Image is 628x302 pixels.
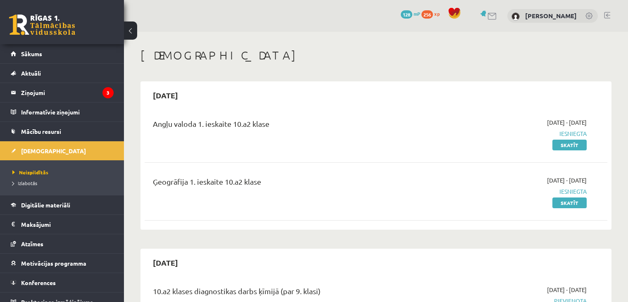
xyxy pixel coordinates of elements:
[153,176,438,191] div: Ģeogrāfija 1. ieskaite 10.a2 klase
[547,176,587,185] span: [DATE] - [DATE]
[552,140,587,150] a: Skatīt
[21,259,86,267] span: Motivācijas programma
[11,64,114,83] a: Aktuāli
[21,201,70,209] span: Digitālie materiāli
[21,69,41,77] span: Aktuāli
[11,195,114,214] a: Digitālie materiāli
[153,118,438,133] div: Angļu valoda 1. ieskaite 10.a2 klase
[11,254,114,273] a: Motivācijas programma
[21,147,86,155] span: [DEMOGRAPHIC_DATA]
[11,44,114,63] a: Sākums
[511,12,520,21] img: Sabīne Vorza
[9,14,75,35] a: Rīgas 1. Tālmācības vidusskola
[11,83,114,102] a: Ziņojumi3
[414,10,420,17] span: mP
[547,285,587,294] span: [DATE] - [DATE]
[12,180,37,186] span: Izlabotās
[434,10,440,17] span: xp
[21,215,114,234] legend: Maksājumi
[21,279,56,286] span: Konferences
[421,10,444,17] a: 256 xp
[21,83,114,102] legend: Ziņojumi
[11,215,114,234] a: Maksājumi
[450,129,587,138] span: Iesniegta
[552,197,587,208] a: Skatīt
[21,102,114,121] legend: Informatīvie ziņojumi
[153,285,438,301] div: 10.a2 klases diagnostikas darbs ķīmijā (par 9. klasi)
[450,187,587,196] span: Iesniegta
[11,122,114,141] a: Mācību resursi
[145,86,186,105] h2: [DATE]
[11,234,114,253] a: Atzīmes
[401,10,420,17] a: 128 mP
[525,12,577,20] a: [PERSON_NAME]
[12,179,116,187] a: Izlabotās
[11,141,114,160] a: [DEMOGRAPHIC_DATA]
[140,48,611,62] h1: [DEMOGRAPHIC_DATA]
[21,50,42,57] span: Sākums
[12,169,116,176] a: Neizpildītās
[11,273,114,292] a: Konferences
[421,10,433,19] span: 256
[21,240,43,247] span: Atzīmes
[102,87,114,98] i: 3
[547,118,587,127] span: [DATE] - [DATE]
[11,102,114,121] a: Informatīvie ziņojumi
[401,10,412,19] span: 128
[21,128,61,135] span: Mācību resursi
[145,253,186,272] h2: [DATE]
[12,169,48,176] span: Neizpildītās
